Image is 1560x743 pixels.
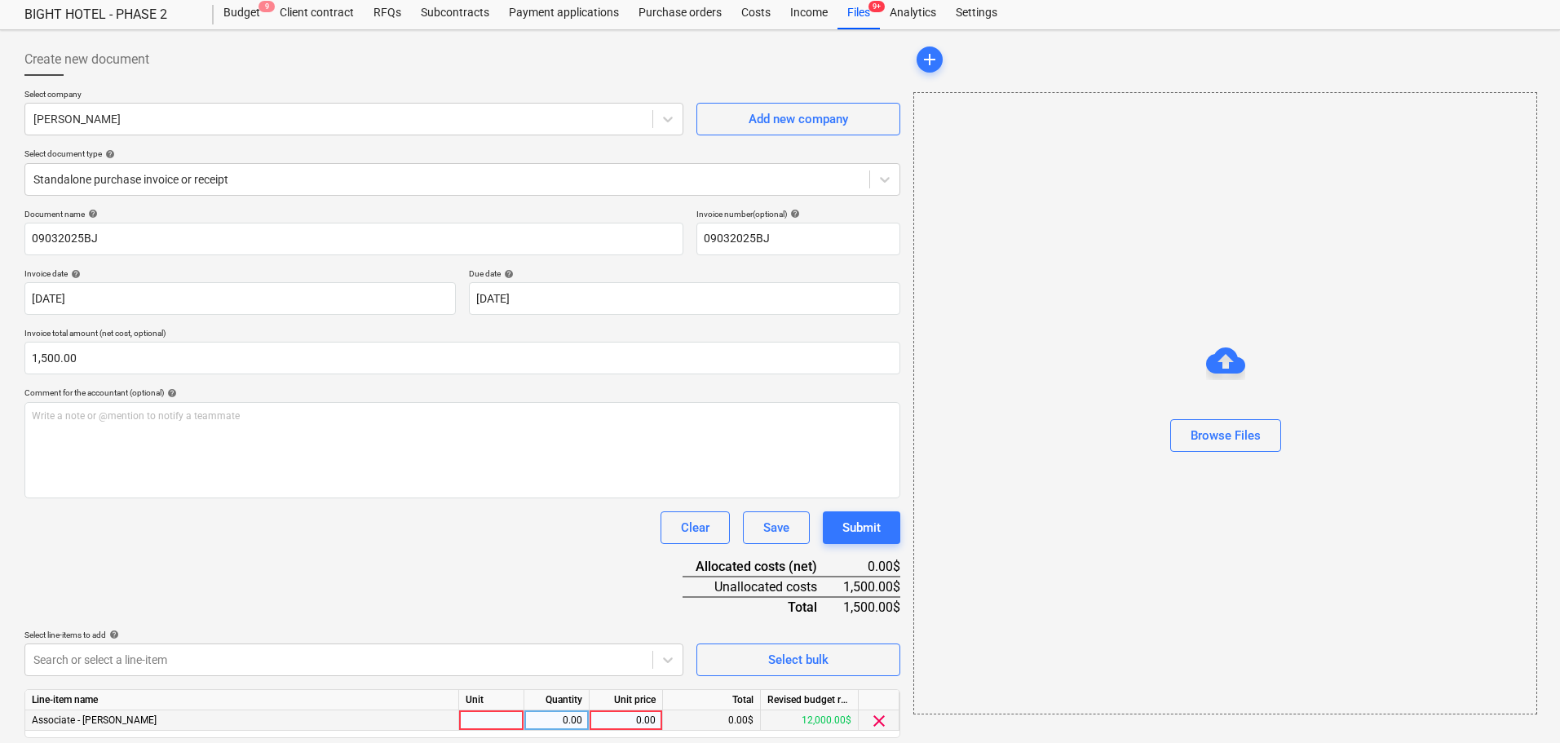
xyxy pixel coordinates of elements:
span: help [164,388,177,398]
div: Allocated costs (net) [683,557,843,577]
div: Submit [842,517,881,538]
div: Total [663,690,761,710]
span: help [106,630,119,639]
span: clear [869,711,889,731]
div: Select document type [24,148,900,159]
input: Invoice date not specified [24,282,456,315]
div: Invoice number (optional) [696,209,900,219]
span: 9 [259,1,275,12]
span: help [68,269,81,279]
p: Select company [24,89,683,103]
div: Clear [681,517,709,538]
div: 0.00 [596,710,656,731]
button: Select bulk [696,643,900,676]
span: Create new document [24,50,149,69]
div: Browse Files [1191,425,1261,446]
span: help [501,269,514,279]
input: Invoice total amount (net cost, optional) [24,342,900,374]
button: Save [743,511,810,544]
span: add [920,50,939,69]
div: 0.00$ [843,557,900,577]
div: Browse Files [913,92,1537,714]
div: Unit price [590,690,663,710]
div: Comment for the accountant (optional) [24,387,900,398]
div: 1,500.00$ [843,597,900,617]
div: 0.00$ [663,710,761,731]
p: Invoice total amount (net cost, optional) [24,328,900,342]
div: 1,500.00$ [843,577,900,597]
div: Select line-items to add [24,630,683,640]
span: help [85,209,98,219]
div: Due date [469,268,900,279]
input: Invoice number [696,223,900,255]
button: Browse Files [1170,419,1281,452]
div: Invoice date [24,268,456,279]
div: Unallocated costs [683,577,843,597]
div: Quantity [524,690,590,710]
div: Select bulk [768,649,829,670]
div: Add new company [749,108,848,130]
span: 9+ [868,1,885,12]
div: Total [683,597,843,617]
div: 12,000.00$ [761,710,859,731]
span: help [787,209,800,219]
div: Unit [459,690,524,710]
div: Revised budget remaining [761,690,859,710]
div: Save [763,517,789,538]
button: Add new company [696,103,900,135]
div: 0.00 [531,710,582,731]
button: Clear [661,511,730,544]
span: Associate - Brooks Johnson [32,714,157,726]
div: Line-item name [25,690,459,710]
div: BIGHT HOTEL - PHASE 2 [24,7,194,24]
button: Submit [823,511,900,544]
span: help [102,149,115,159]
div: Document name [24,209,683,219]
input: Document name [24,223,683,255]
input: Due date not specified [469,282,900,315]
